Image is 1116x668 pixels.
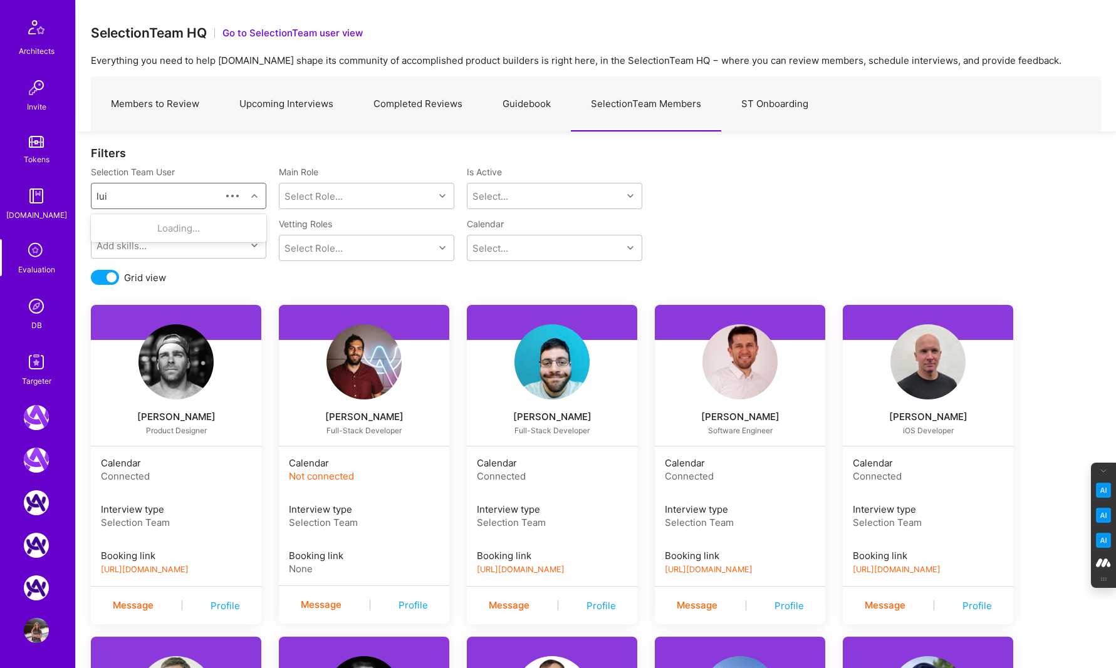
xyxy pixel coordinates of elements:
[91,77,219,131] a: Members to Review
[843,409,1013,424] a: [PERSON_NAME]
[482,77,571,131] a: Guidebook
[627,245,634,251] i: icon Chevron
[627,193,634,199] i: icon Chevron
[962,599,992,612] a: Profile
[289,503,439,516] div: Interview type
[1096,508,1111,523] img: Email Tone Analyzer icon
[665,456,815,470] div: Calendar
[472,190,508,203] div: Select...
[477,503,627,516] div: Interview type
[655,324,825,399] a: User Avatar
[21,575,52,600] a: A.Team: Google Calendar Integration Testing
[279,166,454,178] label: Main Role
[91,409,261,424] a: [PERSON_NAME]
[91,217,266,240] div: Loading...
[399,599,428,612] div: Profile
[21,490,52,515] a: A.Team: AI Solutions
[279,218,454,230] label: Vetting Roles
[472,242,508,255] div: Select...
[439,193,446,199] i: icon Chevron
[31,319,42,332] div: DB
[219,77,353,131] a: Upcoming Interviews
[21,14,51,44] img: Architects
[284,190,343,203] div: Select Role...
[251,242,258,249] i: icon Chevron
[326,324,402,399] img: User Avatar
[587,599,616,612] a: Profile
[91,54,1101,67] p: Everything you need to help [DOMAIN_NAME] shape its community of accomplished product builders is...
[24,349,49,374] img: Skill Targeter
[853,470,1003,483] div: Connected
[24,448,49,473] img: A.Team: GenAI Practice Framework
[353,77,482,131] a: Completed Reviews
[853,549,1003,562] div: Booking link
[1096,483,1111,498] img: Key Point Extractor icon
[24,618,49,643] img: User Avatar
[301,597,342,612] div: Message
[22,374,51,388] div: Targeter
[774,599,804,612] a: Profile
[101,516,251,529] div: Selection Team
[138,324,214,399] img: User Avatar
[24,405,49,430] img: A.Team: Leading A.Team's Marketing & DemandGen
[853,456,1003,470] div: Calendar
[101,549,251,562] div: Booking link
[21,533,52,558] a: A.Team: AI Solutions Partners
[289,562,439,575] div: None
[670,426,810,436] div: Software Engineer
[655,409,825,424] a: [PERSON_NAME]
[91,146,1101,160] div: Filters
[211,599,240,612] a: Profile
[294,426,434,436] div: Full-Stack Developer
[665,549,815,562] div: Booking link
[853,565,941,574] a: [URL][DOMAIN_NAME]
[124,271,166,284] span: Grid view
[91,166,266,178] label: Selection Team User
[289,549,439,562] div: Booking link
[24,75,49,100] img: Invite
[106,426,246,436] div: Product Designer
[489,598,529,613] div: Message
[27,100,46,113] div: Invite
[853,503,1003,516] div: Interview type
[467,409,637,424] a: [PERSON_NAME]
[665,503,815,516] div: Interview type
[514,324,590,399] img: User Avatar
[677,598,717,613] div: Message
[284,242,343,255] div: Select Role...
[279,409,449,424] a: [PERSON_NAME]
[289,516,439,529] div: Selection Team
[279,324,449,399] a: User Avatar
[665,565,753,574] a: [URL][DOMAIN_NAME]
[665,470,815,483] div: Connected
[21,405,52,430] a: A.Team: Leading A.Team's Marketing & DemandGen
[853,516,1003,529] div: Selection Team
[29,136,44,148] img: tokens
[467,324,637,399] a: User Avatar
[96,239,147,252] div: Add skills...
[24,183,49,208] img: guide book
[477,565,565,574] a: [URL][DOMAIN_NAME]
[289,470,354,482] span: Not connected
[477,470,627,483] div: Connected
[101,503,251,516] div: Interview type
[24,153,50,166] div: Tokens
[24,294,49,319] img: Admin Search
[222,26,363,39] button: Go to SelectionTeam user view
[101,565,189,574] a: [URL][DOMAIN_NAME]
[477,549,627,562] div: Booking link
[91,25,207,41] h3: SelectionTeam HQ
[571,77,721,131] a: SelectionTeam Members
[477,516,627,529] div: Selection Team
[251,193,258,199] i: icon Chevron
[721,77,828,131] a: ST Onboarding
[1096,533,1111,548] img: Jargon Buster icon
[21,618,52,643] a: User Avatar
[858,426,998,436] div: iOS Developer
